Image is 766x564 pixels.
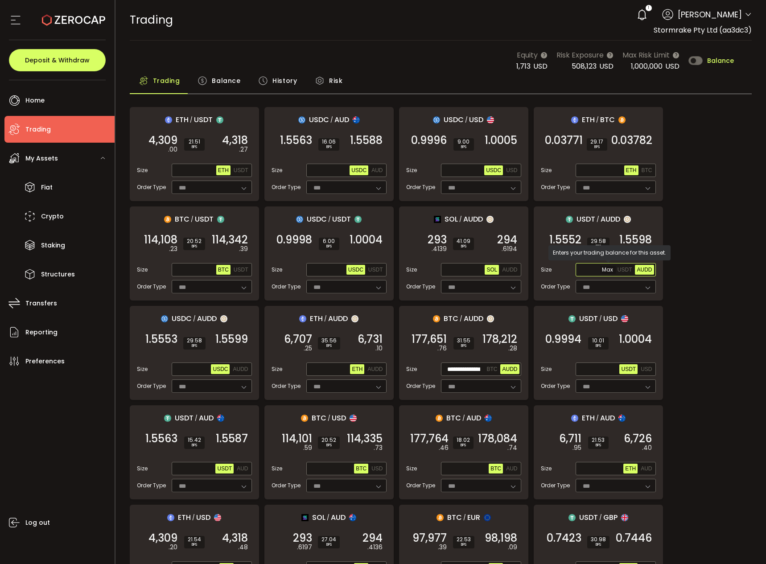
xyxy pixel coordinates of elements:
[665,61,680,71] span: USD
[216,116,223,124] img: usdt_portfolio.svg
[624,216,631,223] img: zuPXiwguUFiBOIQyqLOiXsnnNitlx7q4LCwEbLHADjIpTka+Lip0HH8D0VTrd02z+wEAAAAASUVORK5CYII=
[623,464,638,473] button: ETH
[412,335,447,344] span: 177,651
[437,344,447,353] em: .76
[193,315,196,323] em: /
[502,366,517,372] span: AUDD
[625,465,636,472] span: ETH
[485,415,492,422] img: aud_portfolio.svg
[611,136,652,145] span: 0.03782
[599,61,614,71] span: USD
[358,335,383,344] span: 6,731
[642,443,652,453] em: .40
[9,49,106,71] button: Deposit & Withdraw
[332,214,351,225] span: USDT
[457,144,470,150] i: BPS
[148,136,177,145] span: 4,309
[541,482,570,490] span: Order Type
[541,365,552,373] span: Size
[187,338,202,343] span: 29.58
[371,465,383,472] span: USD
[485,364,499,374] button: BTC
[25,355,65,368] span: Preferences
[211,364,230,374] button: USDC
[196,512,210,523] span: USD
[137,365,148,373] span: Size
[486,267,497,273] span: SOL
[367,366,383,372] span: AUDD
[541,465,552,473] span: Size
[137,183,166,191] span: Order Type
[137,465,148,473] span: Size
[600,114,615,125] span: BTC
[367,265,385,275] button: USDT
[321,343,337,349] i: BPS
[137,482,166,490] span: Order Type
[618,267,632,273] span: USDT
[330,116,333,124] em: /
[648,5,649,11] span: 1
[660,468,766,564] iframe: Chat Widget
[556,49,604,61] span: Risk Exposure
[354,216,362,223] img: usdt_portfolio.svg
[591,244,606,249] i: BPS
[596,116,599,124] em: /
[272,382,301,390] span: Order Type
[406,382,435,390] span: Order Type
[545,335,581,344] span: 0.9994
[541,166,552,174] span: Size
[161,315,168,322] img: usdc_portfolio.svg
[322,144,336,150] i: BPS
[406,283,435,291] span: Order Type
[497,235,517,244] span: 294
[328,414,330,422] em: /
[462,414,465,422] em: /
[410,434,449,443] span: 177,764
[218,167,229,173] span: ETH
[328,313,348,324] span: AUDD
[707,58,734,64] span: Balance
[347,434,383,443] span: 114,335
[153,72,180,90] span: Trading
[212,235,248,244] span: 114,342
[592,338,605,343] span: 10.01
[168,145,177,154] em: .00
[321,437,336,443] span: 20.52
[25,326,58,339] span: Reporting
[216,434,248,443] span: 1.5587
[348,267,363,273] span: USDC
[568,315,576,322] img: usdt_portfolio.svg
[233,366,248,372] span: AUDD
[572,443,581,453] em: .95
[272,183,301,191] span: Order Type
[406,266,417,274] span: Size
[457,443,470,448] i: BPS
[145,335,177,344] span: 1.5553
[215,335,248,344] span: 1.5599
[239,145,248,154] em: .27
[624,165,638,175] button: ETH
[502,267,517,273] span: AUDD
[298,116,305,124] img: usdc_portfolio.svg
[309,114,329,125] span: USDC
[220,315,227,322] img: zuPXiwguUFiBOIQyqLOiXsnnNitlx7q4LCwEbLHADjIpTka+Lip0HH8D0VTrd02z+wEAAAAASUVORK5CYII=
[592,437,605,443] span: 21.53
[25,94,45,107] span: Home
[272,266,282,274] span: Size
[484,165,503,175] button: USDC
[217,465,232,472] span: USDT
[439,443,449,453] em: .46
[232,265,250,275] button: USDT
[489,464,503,473] button: BTC
[145,434,177,443] span: 1.5563
[188,443,201,448] i: BPS
[433,315,440,322] img: btc_portfolio.svg
[321,338,337,343] span: 35.56
[350,364,364,374] button: ETH
[222,136,248,145] span: 4,318
[197,313,217,324] span: AUDD
[334,114,349,125] span: AUD
[545,136,583,145] span: 0.03771
[486,216,494,223] img: zuPXiwguUFiBOIQyqLOiXsnnNitlx7q4LCwEbLHADjIpTka+Lip0HH8D0VTrd02z+wEAAAAASUVORK5CYII=
[592,343,605,349] i: BPS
